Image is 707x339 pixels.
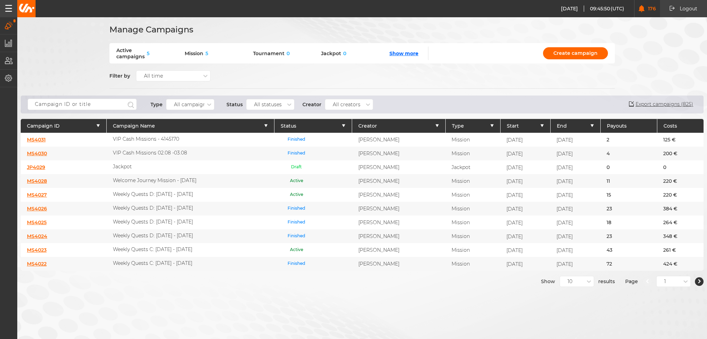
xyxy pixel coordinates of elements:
button: Type [452,123,494,129]
p: [PERSON_NAME] [358,150,399,157]
p: [PERSON_NAME] [358,192,399,198]
span: End [557,123,567,129]
span: [DATE] [561,6,584,12]
div: 384 € [657,202,704,216]
p: Jackpot [113,163,132,170]
p: Weekly Quests D: [DATE] - [DATE] [113,205,193,211]
span: 5 [203,50,208,57]
button: Campaign Name [113,123,268,129]
p: Mission [452,247,470,253]
div: Tournament [253,50,311,57]
div: 200 € [657,147,704,160]
span: [DATE] [556,233,573,240]
span: Active campaigns [116,47,145,60]
p: Mission [452,219,470,226]
p: Payouts [607,123,651,129]
button: Campaign ID [27,123,100,129]
p: Draft [280,164,312,171]
p: Weekly Quests D: [DATE] - [DATE] [113,232,193,239]
div: 0 [657,160,704,174]
span: [DATE] [506,261,523,267]
img: Unibo [18,4,35,12]
div: 424 € [657,257,704,271]
p: Mission [452,192,470,198]
span: [DATE] [556,220,573,226]
p: Mission [452,206,470,212]
span: 0 [284,50,290,57]
span: [DATE] [506,233,523,240]
span: [DATE] [506,220,523,226]
p: Type [151,101,163,108]
div: 43 [600,243,657,257]
span: [DATE] [506,192,523,198]
span: 09:45:50 [590,6,611,12]
p: [PERSON_NAME] [358,233,399,239]
span: (UTC) [611,6,624,12]
div: All campaigns [174,101,209,107]
p: VIP Cash Missions 02.08 -03.08 [113,150,187,156]
span: [DATE] [506,151,523,157]
span: Creator [358,123,377,129]
p: Creator [302,101,321,108]
button: Status [281,123,346,129]
span: [DATE] [556,247,573,253]
span: Type [452,123,464,129]
div: 1 [664,279,666,285]
p: Weekly Quests C: [DATE] - [DATE] [113,260,192,266]
div: 15 [600,188,657,202]
div: 220 € [657,188,704,202]
span: [DATE] [506,206,523,212]
span: Start [507,123,519,129]
div: 2 [600,133,657,147]
span: 5 [145,50,149,57]
button: End [557,123,594,129]
div: 72 [600,257,657,271]
h1: Manage Campaigns [109,23,193,36]
span: [DATE] [506,247,523,253]
a: MS4025 [27,219,47,226]
p: Weekly Quests D: [DATE] - [DATE] [113,191,193,197]
div: Jackpot [321,50,379,57]
p: Status [226,101,243,108]
div: 23 [600,202,657,216]
p: Costs [664,123,697,129]
div: 11 [600,174,657,188]
span: 176 [645,6,656,12]
p: Mission [452,150,470,157]
button: Export campaigns (825) [626,98,697,111]
span: [DATE] [556,192,573,198]
span: Show [541,276,555,287]
a: MS4030 [27,150,47,157]
div: All time [144,73,163,79]
p: [PERSON_NAME] [358,247,399,253]
a: MS4026 [27,206,47,212]
p: Mission [452,137,470,143]
span: [DATE] [556,164,573,171]
p: Active [280,247,312,253]
span: [DATE] [556,137,573,143]
span: [DATE] [556,178,573,185]
span: Campaign ID [27,123,60,129]
a: MS4023 [27,247,47,253]
span: [DATE] [556,261,573,267]
div: All creators [333,101,360,107]
p: Active [280,191,312,198]
p: Active [280,178,312,185]
div: 4 [600,147,657,160]
p: Finished [280,150,312,157]
div: 18 [600,216,657,229]
p: Finished [280,219,312,226]
span: 0 [341,50,346,57]
p: Finished [280,205,312,212]
p: Finished [280,233,312,240]
button: Creator [358,123,439,129]
span: [DATE] [556,151,573,157]
p: Finished [280,136,312,143]
p: Finished [280,260,312,267]
p: Mission [452,233,470,239]
span: Page [625,276,638,287]
a: JP4029 [27,164,45,170]
a: Create campaign [543,47,608,59]
button: Show more [389,50,418,57]
div: 348 € [657,229,704,243]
